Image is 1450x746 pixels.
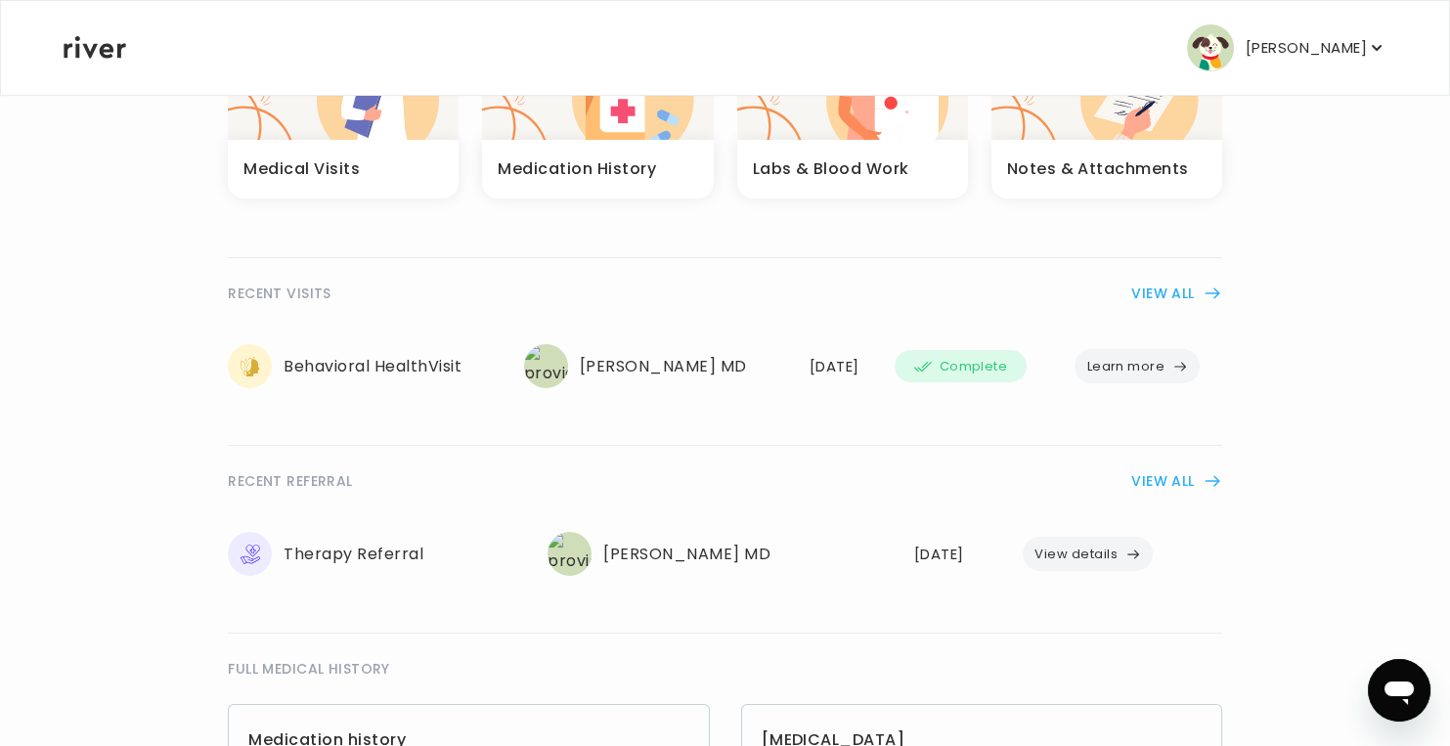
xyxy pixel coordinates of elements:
[548,532,890,576] div: [PERSON_NAME] MD
[548,532,592,576] img: provider avatar
[1246,34,1367,62] p: [PERSON_NAME]
[243,155,360,183] h3: Medical Visits
[991,13,1222,198] button: Notes & Attachments
[228,282,330,305] span: RECENT VISITS
[228,13,459,198] button: Medical Visits
[228,469,352,493] span: RECENT REFERRAL
[1131,469,1221,493] button: VIEW ALL
[1131,282,1221,305] button: VIEW ALL
[914,541,999,568] div: [DATE]
[1023,537,1153,571] button: View details
[228,657,389,680] span: FULL MEDICAL HISTORY
[810,353,871,380] div: [DATE]
[1187,24,1386,71] button: user avatar[PERSON_NAME]
[1368,659,1430,722] iframe: Button to launch messaging window
[498,155,656,183] h3: Medication History
[524,344,568,388] img: provider avatar
[228,532,524,576] div: Therapy Referral
[737,13,968,198] button: Labs & Blood Work
[1007,155,1189,183] h3: Notes & Attachments
[753,155,909,183] h3: Labs & Blood Work
[482,13,713,198] button: Medication History
[524,344,786,388] div: [PERSON_NAME] MD
[1075,349,1200,383] button: Learn more
[228,344,501,388] div: Behavioral Health Visit
[1187,24,1234,71] img: user avatar
[940,355,1007,378] span: Complete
